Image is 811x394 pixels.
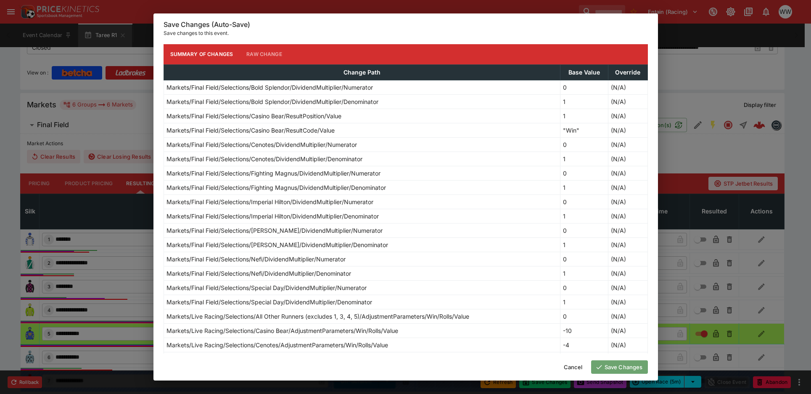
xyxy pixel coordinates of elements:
[166,169,380,178] p: Markets/Final Field/Selections/Fighting Magnus/DividendMultiplier/Numerator
[608,123,647,137] td: (N/A)
[166,154,362,163] p: Markets/Final Field/Selections/Cenotes/DividendMultiplier/Denominator
[608,309,647,323] td: (N/A)
[560,280,608,295] td: 0
[166,269,351,278] p: Markets/Final Field/Selections/Nefi/DividendMultiplier/Denominator
[166,283,367,292] p: Markets/Final Field/Selections/Special Day/DividendMultiplier/Numerator
[608,94,647,109] td: (N/A)
[608,266,647,280] td: (N/A)
[608,280,647,295] td: (N/A)
[560,94,608,109] td: 1
[166,83,373,92] p: Markets/Final Field/Selections/Bold Splendor/DividendMultiplier/Numerator
[608,209,647,223] td: (N/A)
[166,140,357,149] p: Markets/Final Field/Selections/Cenotes/DividendMultiplier/Numerator
[166,183,386,192] p: Markets/Final Field/Selections/Fighting Magnus/DividendMultiplier/Denominator
[608,64,647,80] th: Override
[560,152,608,166] td: 1
[608,109,647,123] td: (N/A)
[608,152,647,166] td: (N/A)
[608,223,647,237] td: (N/A)
[166,341,388,349] p: Markets/Live Racing/Selections/Cenotes/AdjustmentParameters/Win/Rolls/Value
[166,226,383,235] p: Markets/Final Field/Selections/[PERSON_NAME]/DividendMultiplier/Numerator
[608,338,647,352] td: (N/A)
[591,360,648,374] button: Save Changes
[166,197,373,206] p: Markets/Final Field/Selections/Imperial Hilton/DividendMultiplier/Numerator
[166,255,346,264] p: Markets/Final Field/Selections/Nefi/DividendMultiplier/Numerator
[164,29,648,37] p: Save changes to this event.
[164,20,648,29] h6: Save Changes (Auto-Save)
[560,64,608,80] th: Base Value
[608,180,647,194] td: (N/A)
[240,44,289,64] button: Raw Change
[608,352,647,366] td: (N/A)
[560,223,608,237] td: 0
[166,126,335,135] p: Markets/Final Field/Selections/Casino Bear/ResultCode/Value
[560,323,608,338] td: -10
[560,237,608,252] td: 1
[166,97,378,106] p: Markets/Final Field/Selections/Bold Splendor/DividendMultiplier/Denominator
[608,80,647,94] td: (N/A)
[166,312,469,321] p: Markets/Live Racing/Selections/All Other Runners (excludes 1, 3, 4, 5)/AdjustmentParameters/Win/R...
[608,237,647,252] td: (N/A)
[608,252,647,266] td: (N/A)
[166,212,379,221] p: Markets/Final Field/Selections/Imperial Hilton/DividendMultiplier/Denominator
[560,180,608,194] td: 1
[560,137,608,152] td: 0
[166,298,372,306] p: Markets/Final Field/Selections/Special Day/DividendMultiplier/Denominator
[560,109,608,123] td: 1
[560,295,608,309] td: 1
[560,252,608,266] td: 0
[608,137,647,152] td: (N/A)
[560,123,608,137] td: "Win"
[560,209,608,223] td: 1
[166,112,341,120] p: Markets/Final Field/Selections/Casino Bear/ResultPosition/Value
[608,323,647,338] td: (N/A)
[166,326,398,335] p: Markets/Live Racing/Selections/Casino Bear/AdjustmentParameters/Win/Rolls/Value
[166,240,388,249] p: Markets/Final Field/Selections/[PERSON_NAME]/DividendMultiplier/Denominator
[608,166,647,180] td: (N/A)
[560,338,608,352] td: -4
[560,194,608,209] td: 0
[164,44,240,64] button: Summary of Changes
[608,295,647,309] td: (N/A)
[164,64,560,80] th: Change Path
[560,166,608,180] td: 0
[560,266,608,280] td: 1
[608,194,647,209] td: (N/A)
[559,360,588,374] button: Cancel
[560,352,608,366] td: 2
[560,80,608,94] td: 0
[560,309,608,323] td: 0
